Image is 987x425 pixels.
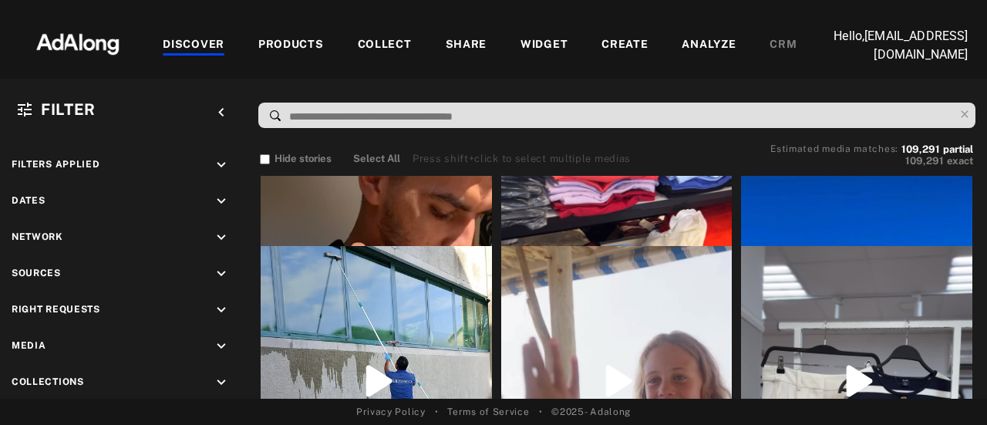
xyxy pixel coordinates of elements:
[770,143,898,154] span: Estimated media matches:
[213,193,230,210] i: keyboard_arrow_down
[213,374,230,391] i: keyboard_arrow_down
[12,195,45,206] span: Dates
[213,157,230,174] i: keyboard_arrow_down
[539,405,543,419] span: •
[41,100,96,119] span: Filter
[12,376,84,387] span: Collections
[682,36,736,55] div: ANALYZE
[447,405,529,419] a: Terms of Service
[901,143,940,155] span: 109,291
[601,36,648,55] div: CREATE
[12,268,61,278] span: Sources
[12,159,100,170] span: Filters applied
[213,265,230,282] i: keyboard_arrow_down
[520,36,568,55] div: WIDGET
[213,338,230,355] i: keyboard_arrow_down
[213,104,230,121] i: keyboard_arrow_left
[905,155,944,167] span: 109,291
[413,151,631,167] div: Press shift+click to select multiple medias
[353,151,400,167] button: Select All
[12,340,46,351] span: Media
[551,405,631,419] span: © 2025 - Adalong
[770,153,973,169] button: 109,291exact
[814,27,968,64] p: Hello, [EMAIL_ADDRESS][DOMAIN_NAME]
[446,36,487,55] div: SHARE
[770,36,797,55] div: CRM
[213,302,230,319] i: keyboard_arrow_down
[10,19,146,66] img: 63233d7d88ed69de3c212112c67096b6.png
[260,151,332,167] button: Hide stories
[358,36,412,55] div: COLLECT
[12,304,100,315] span: Right Requests
[258,36,324,55] div: PRODUCTS
[435,405,439,419] span: •
[901,146,973,153] button: 109,291partial
[213,229,230,246] i: keyboard_arrow_down
[163,36,224,55] div: DISCOVER
[12,231,63,242] span: Network
[356,405,426,419] a: Privacy Policy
